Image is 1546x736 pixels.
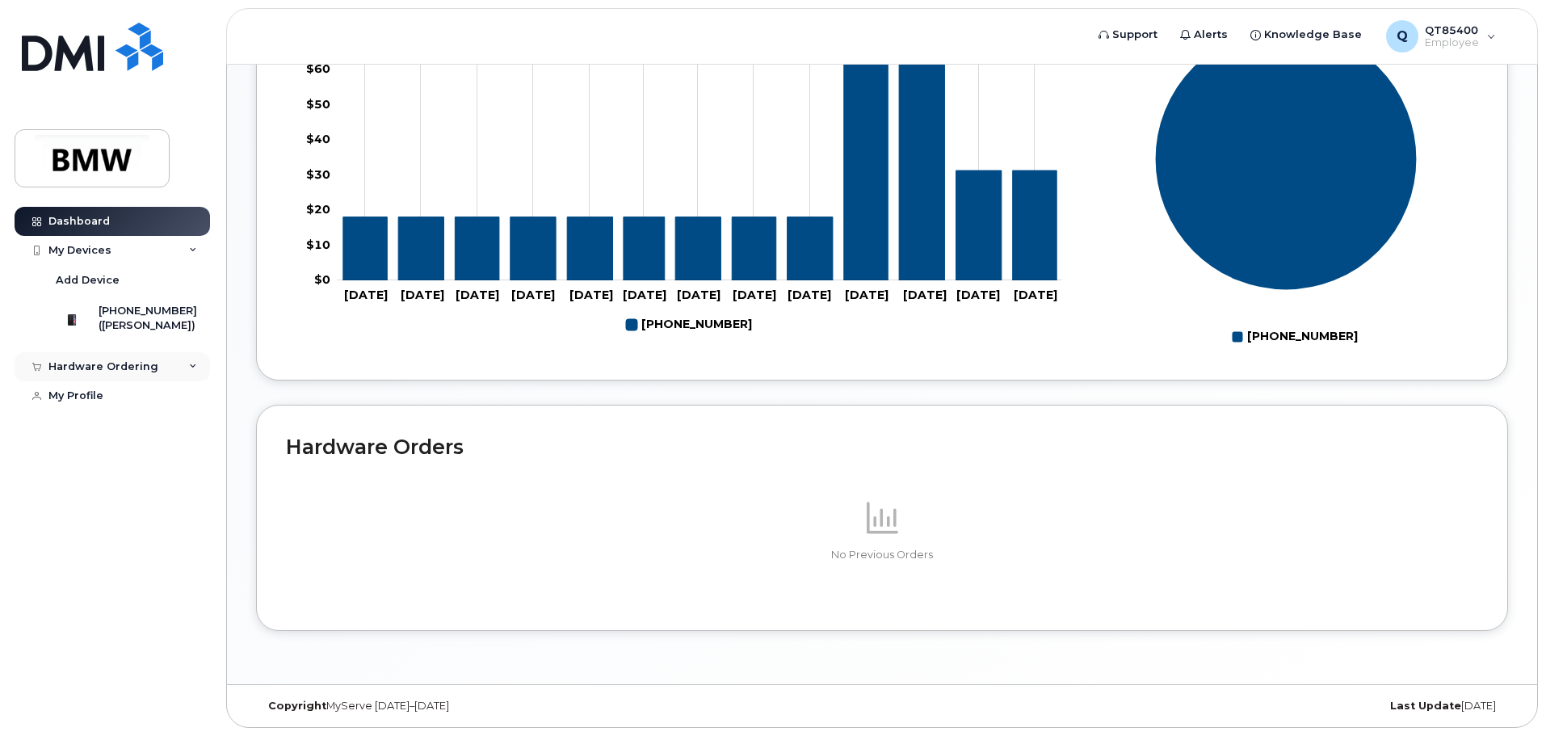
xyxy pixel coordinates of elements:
[314,272,330,287] tspan: $0
[1090,700,1508,713] div: [DATE]
[1476,666,1534,724] iframe: Messenger Launcher
[788,288,831,302] tspan: [DATE]
[1155,27,1418,290] g: Series
[1397,27,1408,46] span: Q
[306,237,330,251] tspan: $10
[626,311,752,339] g: Legend
[1264,27,1362,43] span: Knowledge Base
[956,288,1000,302] tspan: [DATE]
[1087,19,1169,51] a: Support
[306,61,330,76] tspan: $60
[1425,23,1479,36] span: QT85400
[1194,27,1228,43] span: Alerts
[1014,288,1057,302] tspan: [DATE]
[1155,27,1418,350] g: Chart
[677,288,720,302] tspan: [DATE]
[1425,36,1479,49] span: Employee
[569,288,613,302] tspan: [DATE]
[1390,700,1461,712] strong: Last Update
[456,288,499,302] tspan: [DATE]
[511,288,555,302] tspan: [DATE]
[1375,20,1507,53] div: QT85400
[1169,19,1239,51] a: Alerts
[623,288,666,302] tspan: [DATE]
[306,202,330,217] tspan: $20
[268,700,326,712] strong: Copyright
[286,548,1478,562] p: No Previous Orders
[1232,323,1358,351] g: Legend
[733,288,776,302] tspan: [DATE]
[306,132,330,146] tspan: $40
[256,700,674,713] div: MyServe [DATE]–[DATE]
[306,166,330,181] tspan: $30
[1239,19,1373,51] a: Knowledge Base
[344,288,388,302] tspan: [DATE]
[626,311,752,339] g: 864-448-8620
[845,288,889,302] tspan: [DATE]
[286,435,1478,459] h2: Hardware Orders
[401,288,444,302] tspan: [DATE]
[306,96,330,111] tspan: $50
[903,288,947,302] tspan: [DATE]
[1112,27,1157,43] span: Support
